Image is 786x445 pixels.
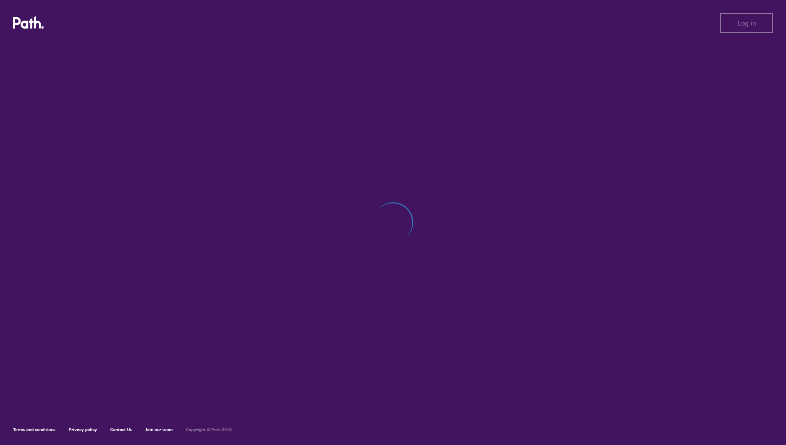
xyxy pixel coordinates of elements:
[186,427,232,432] h6: Copyright © Path 2018
[737,19,756,27] span: Log in
[110,427,132,432] a: Contact Us
[69,427,97,432] a: Privacy policy
[720,13,773,33] button: Log in
[145,427,173,432] a: Join our team
[13,427,55,432] a: Terms and conditions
